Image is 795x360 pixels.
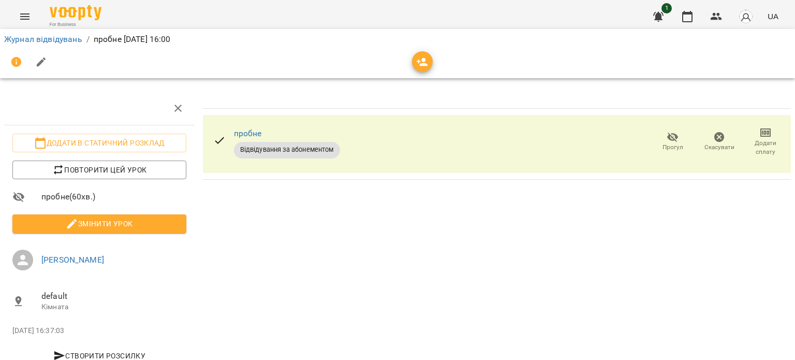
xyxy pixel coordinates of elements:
img: Voopty Logo [50,5,101,20]
span: UA [768,11,778,22]
button: UA [763,7,783,26]
a: [PERSON_NAME] [41,255,104,265]
span: Змінити урок [21,218,178,230]
span: Скасувати [704,143,734,152]
button: Menu [12,4,37,29]
span: 1 [661,3,672,13]
span: Відвідування за абонементом [234,145,340,154]
span: Прогул [662,143,683,152]
span: Повторити цей урок [21,164,178,176]
a: Журнал відвідувань [4,34,82,44]
button: Додати сплату [742,127,789,156]
span: Додати сплату [748,139,783,156]
span: Додати в статичний розклад [21,137,178,149]
p: [DATE] 16:37:03 [12,326,186,336]
nav: breadcrumb [4,33,791,46]
span: default [41,290,186,303]
a: пробне [234,128,262,138]
span: пробне ( 60 хв. ) [41,191,186,203]
li: / [86,33,90,46]
button: Додати в статичний розклад [12,134,186,152]
button: Прогул [650,127,696,156]
button: Повторити цей урок [12,161,186,179]
p: Кімната [41,302,186,312]
span: For Business [50,21,101,28]
img: avatar_s.png [739,9,753,24]
button: Змінити урок [12,214,186,233]
button: Скасувати [696,127,743,156]
p: пробне [DATE] 16:00 [94,33,171,46]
